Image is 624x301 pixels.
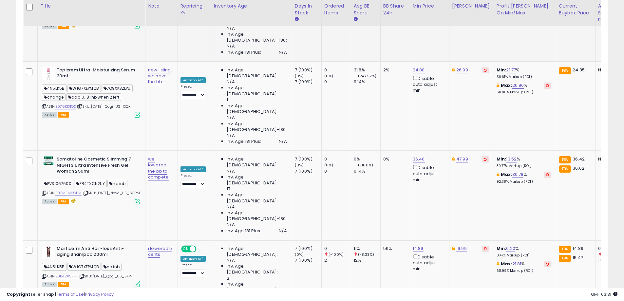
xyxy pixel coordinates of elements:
[227,115,235,121] span: N/A
[227,275,229,281] span: 2
[227,97,228,103] span: 1
[295,16,299,22] small: Days In Stock.
[354,246,380,252] div: 11%
[497,172,551,184] div: %
[227,257,235,263] span: N/A
[227,85,287,97] span: Inv. Age [DEMOGRAPHIC_DATA]:
[227,49,261,55] span: Inv. Age 181 Plus:
[227,246,287,257] span: Inv. Age [DEMOGRAPHIC_DATA]:
[55,190,82,196] a: B07MFM6CPM
[58,112,69,118] span: FBA
[354,156,380,162] div: 0%
[295,67,321,73] div: 7 (100%)
[383,246,405,252] div: 56%
[69,198,76,203] i: hazardous material
[227,168,235,174] span: N/A
[497,83,499,87] i: This overrides the store level max markup for this listing
[67,85,101,92] span: W1G7XEPMQB
[497,90,551,95] p: 68.06% Markup (ROI)
[180,3,208,9] div: Repricing
[358,73,376,79] small: (247.92%)
[354,79,380,85] div: 9.14%
[7,292,114,298] div: seller snap | |
[42,112,57,118] span: All listings currently available for purchase on Amazon
[180,77,206,83] div: Amazon AI *
[42,67,55,80] img: 31EKaysftpL._SL40_.jpg
[329,252,344,257] small: (-100%)
[42,180,73,187] span: PV31067600
[324,3,348,16] div: Ordered Items
[279,139,287,144] span: N/A
[42,85,66,92] span: 4N5LK5B
[214,3,289,9] div: Inventory Age
[456,67,468,73] a: 26.99
[324,168,351,174] div: 0
[227,228,261,234] span: Inv. Age 181 Plus:
[546,84,549,87] i: Revert to store-level Max Markup
[546,173,549,176] i: Revert to store-level Max Markup
[559,255,571,262] small: FBA
[456,156,468,162] a: 47.99
[497,156,506,162] b: Min:
[102,85,133,92] span: 7Q9XK3ZLPU
[497,164,551,168] p: 30.77% Markup (ROI)
[383,3,407,16] div: BB Share 24h.
[512,261,521,267] a: 21.81
[497,156,551,168] div: %
[227,210,287,222] span: Inv. Age [DEMOGRAPHIC_DATA]-180:
[227,121,287,133] span: Inv. Age [DEMOGRAPHIC_DATA]-180:
[497,3,553,16] div: Profit [PERSON_NAME] on Min/Max
[227,31,287,43] span: Inv. Age [DEMOGRAPHIC_DATA]-180:
[79,273,133,279] span: | SKU: [DATE]_Qogi_US_5FPF
[180,263,206,278] div: Preset:
[573,67,585,73] span: 24.85
[324,73,333,79] small: (0%)
[57,246,136,259] b: Martiderm Anti Hair-loss Anti-aging Shampoo 200ml
[55,273,78,279] a: B01M2V5FPF
[74,180,107,187] span: ZB4TXCN2UY
[497,246,551,258] div: %
[77,104,130,109] span: | SKU: [DATE]_Qogi_US_X1QX
[295,73,304,79] small: (0%)
[55,104,76,109] a: B07613X1QX
[227,103,287,115] span: Inv. Age [DEMOGRAPHIC_DATA]:
[180,174,206,188] div: Preset:
[67,263,101,271] span: W1G7XEPMQB
[295,156,321,162] div: 7 (100%)
[501,82,512,88] b: Max:
[413,164,444,183] div: Disable auto adjust min
[354,16,358,22] small: Avg BB Share.
[413,156,425,162] a: 36.40
[383,67,405,73] div: 2%
[295,252,304,257] small: (0%)
[501,261,512,267] b: Max:
[559,165,571,173] small: FBA
[512,82,524,89] a: 26.90
[227,222,235,228] span: N/A
[295,246,321,252] div: 7 (100%)
[591,291,617,297] span: 2025-09-13 03:31 GMT
[413,253,444,272] div: Disable auto adjust min
[148,245,172,258] a: i lowered 5 cents
[354,257,380,263] div: 12%
[42,156,140,203] div: ASIN:
[413,75,444,94] div: Disable auto adjust min
[358,252,374,257] small: (-8.33%)
[512,171,524,178] a: 30.78
[354,3,378,16] div: Avg BB Share
[83,190,140,196] span: | SKU: [DATE]_Nova_US_6CPM
[295,168,321,174] div: 7 (100%)
[324,257,351,263] div: 2
[42,246,55,259] img: 311UimWNyeL._SL40_.jpg
[40,3,142,9] div: Title
[195,246,206,252] span: OFF
[559,3,593,16] div: Current Buybox Price
[413,3,446,9] div: Min Price
[279,228,287,234] span: N/A
[559,156,571,163] small: FBA
[497,261,551,273] div: %
[227,67,287,79] span: Inv. Age [DEMOGRAPHIC_DATA]:
[279,49,287,55] span: N/A
[324,67,351,73] div: 0
[497,67,551,79] div: %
